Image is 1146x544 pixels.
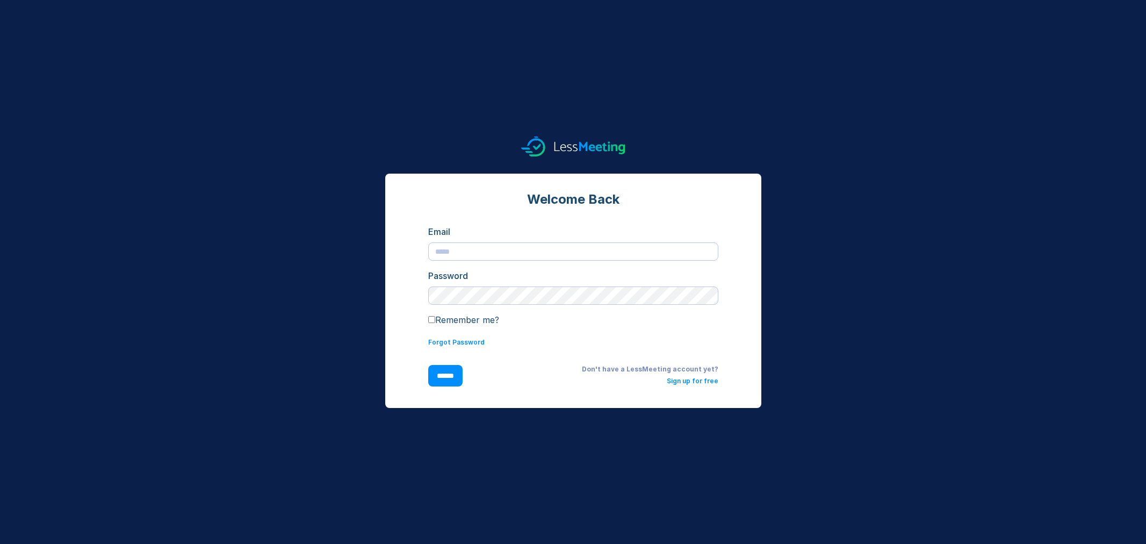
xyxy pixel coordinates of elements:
[428,316,435,323] input: Remember me?
[428,314,499,325] label: Remember me?
[667,377,718,385] a: Sign up for free
[428,225,718,238] div: Email
[428,338,485,346] a: Forgot Password
[428,191,718,208] div: Welcome Back
[480,365,718,374] div: Don't have a LessMeeting account yet?
[521,137,625,156] img: logo.svg
[428,269,718,282] div: Password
